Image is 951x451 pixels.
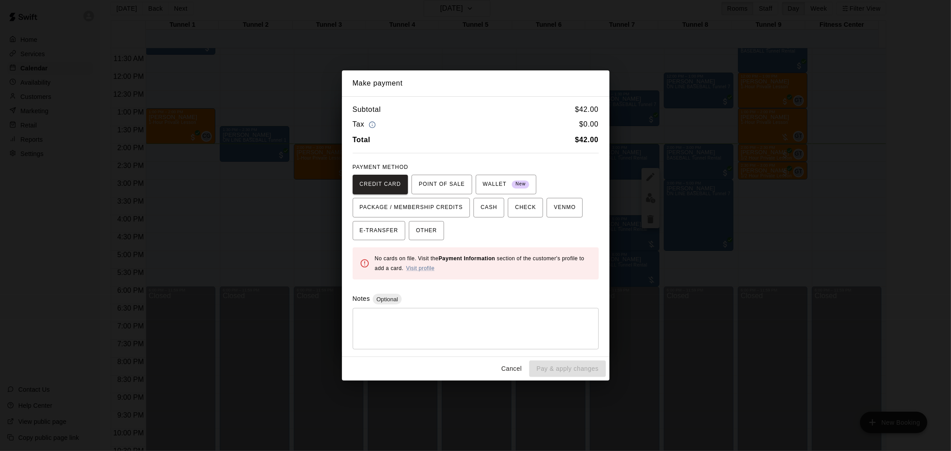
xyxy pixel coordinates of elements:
h6: Subtotal [353,104,381,115]
span: New [512,178,529,190]
b: Total [353,136,371,143]
span: OTHER [416,224,437,238]
button: CREDIT CARD [353,175,408,194]
span: WALLET [483,177,530,192]
span: PACKAGE / MEMBERSHIP CREDITS [360,201,463,215]
button: OTHER [409,221,444,241]
span: No cards on file. Visit the section of the customer's profile to add a card. [375,255,585,271]
button: VENMO [547,198,583,217]
b: Payment Information [439,255,495,262]
label: Notes [353,295,370,302]
button: E-TRANSFER [353,221,406,241]
span: CASH [481,201,497,215]
span: E-TRANSFER [360,224,399,238]
button: PACKAGE / MEMBERSHIP CREDITS [353,198,470,217]
button: CHECK [508,198,543,217]
span: VENMO [554,201,576,215]
button: Cancel [497,361,526,377]
span: PAYMENT METHOD [353,164,408,170]
button: POINT OF SALE [412,175,472,194]
span: POINT OF SALE [419,177,465,192]
a: Visit profile [406,265,435,271]
h6: $ 42.00 [575,104,599,115]
b: $ 42.00 [575,136,599,143]
span: Optional [373,296,401,303]
h6: Tax [353,119,379,131]
button: CASH [473,198,504,217]
h2: Make payment [342,70,609,96]
span: CREDIT CARD [360,177,401,192]
span: CHECK [515,201,536,215]
button: WALLET New [476,175,537,194]
h6: $ 0.00 [579,119,598,131]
